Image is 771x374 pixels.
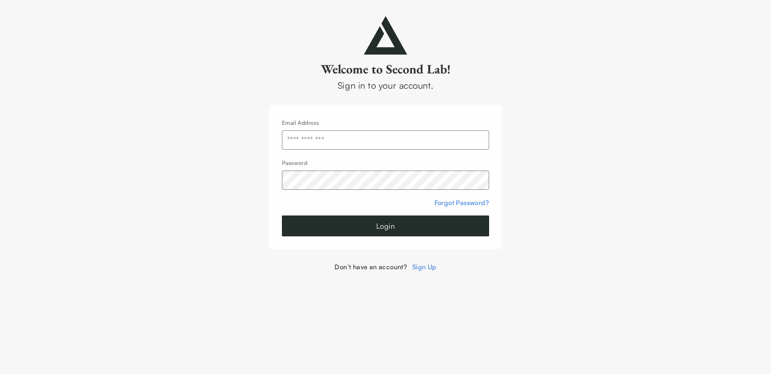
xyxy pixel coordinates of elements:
[269,61,502,77] h2: Welcome to Second Lab!
[269,79,502,92] div: Sign in to your account.
[282,119,319,126] label: Email Address
[282,159,307,166] label: Password
[434,199,489,207] a: Forgot Password?
[282,215,489,236] button: Login
[412,263,436,271] a: Sign Up
[364,16,407,55] img: secondlab-logo
[269,262,502,272] div: Don’t have an account?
